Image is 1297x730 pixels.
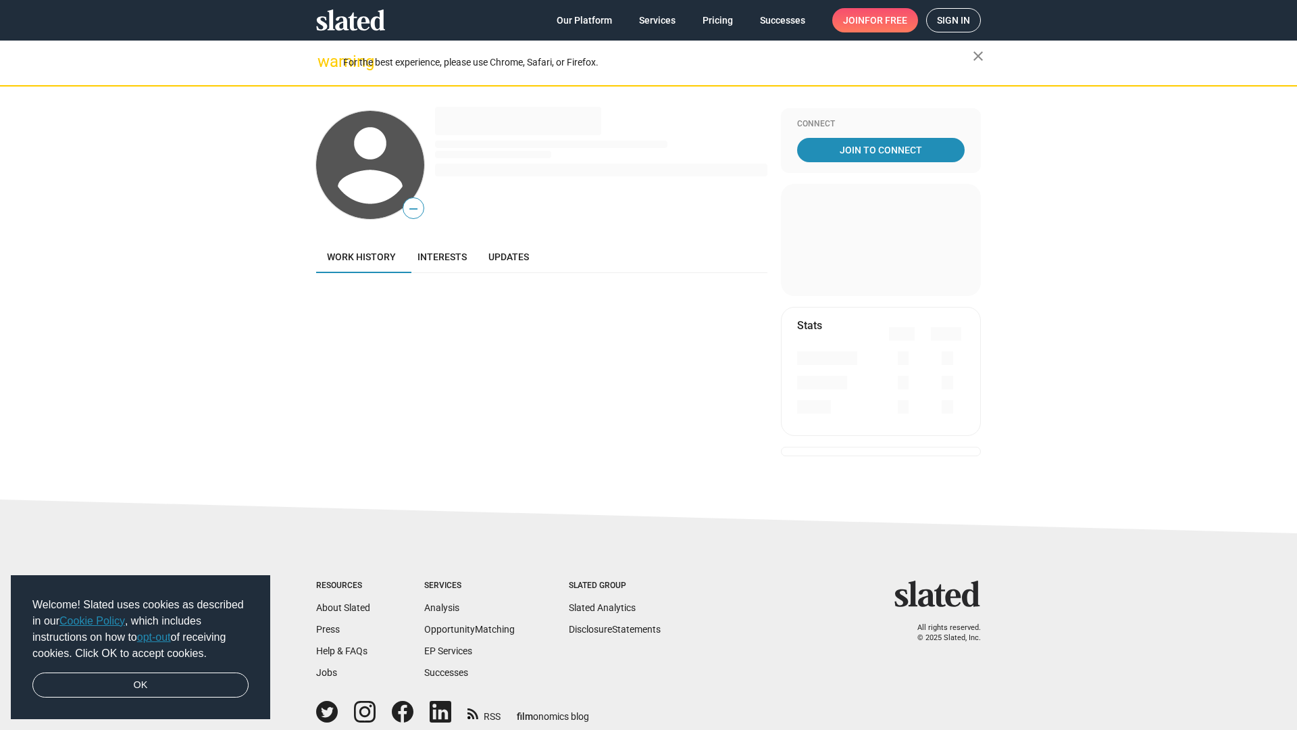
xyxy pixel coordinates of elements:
[865,8,907,32] span: for free
[800,138,962,162] span: Join To Connect
[517,700,589,723] a: filmonomics blog
[639,8,676,32] span: Services
[926,8,981,32] a: Sign in
[316,646,367,656] a: Help & FAQs
[417,251,467,262] span: Interests
[546,8,623,32] a: Our Platform
[970,48,986,64] mat-icon: close
[797,138,965,162] a: Join To Connect
[32,673,249,698] a: dismiss cookie message
[424,624,515,635] a: OpportunityMatching
[316,581,370,591] div: Resources
[59,615,125,627] a: Cookie Policy
[316,667,337,678] a: Jobs
[317,53,334,70] mat-icon: warning
[11,575,270,720] div: cookieconsent
[937,9,970,32] span: Sign in
[424,581,515,591] div: Services
[32,597,249,662] span: Welcome! Slated uses cookies as described in our , which includes instructions on how to of recei...
[424,646,472,656] a: EP Services
[569,624,661,635] a: DisclosureStatements
[407,241,478,273] a: Interests
[424,667,468,678] a: Successes
[760,8,805,32] span: Successes
[703,8,733,32] span: Pricing
[797,318,822,333] mat-card-title: Stats
[488,251,529,262] span: Updates
[843,8,907,32] span: Join
[557,8,612,32] span: Our Platform
[316,624,340,635] a: Press
[628,8,686,32] a: Services
[692,8,744,32] a: Pricing
[316,241,407,273] a: Work history
[749,8,816,32] a: Successes
[797,119,965,130] div: Connect
[343,53,973,72] div: For the best experience, please use Chrome, Safari, or Firefox.
[327,251,396,262] span: Work history
[137,631,171,643] a: opt-out
[569,581,661,591] div: Slated Group
[832,8,918,32] a: Joinfor free
[467,702,501,723] a: RSS
[316,602,370,613] a: About Slated
[478,241,540,273] a: Updates
[403,200,424,218] span: —
[424,602,459,613] a: Analysis
[517,711,533,722] span: film
[569,602,636,613] a: Slated Analytics
[903,623,981,643] p: All rights reserved. © 2025 Slated, Inc.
